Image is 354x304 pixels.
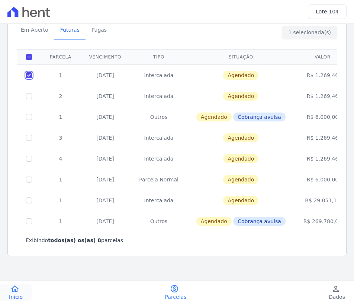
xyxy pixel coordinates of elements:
[130,86,187,107] td: Intercalada
[233,217,286,226] span: Cobrança avulsa
[41,86,80,107] td: 2
[196,113,232,121] span: Agendado
[26,237,123,244] p: Exibindo parcelas
[41,64,80,86] td: 1
[41,190,80,211] td: 1
[41,211,80,232] td: 1
[80,169,130,190] td: [DATE]
[10,284,19,293] i: home
[130,148,187,169] td: Intercalada
[130,127,187,148] td: Intercalada
[295,190,351,211] td: R$ 29.051,19
[295,86,351,107] td: R$ 1.269,46
[223,71,258,80] span: Agendado
[130,169,187,190] td: Parcela Normal
[80,86,130,107] td: [DATE]
[165,293,187,301] span: Parcelas
[56,22,84,37] span: Futuras
[130,49,187,64] th: Tipo
[295,127,351,148] td: R$ 1.269,46
[41,107,80,127] td: 1
[331,284,340,293] i: person
[233,113,286,121] span: Cobrança avulsa
[295,64,351,86] td: R$ 1.269,46
[80,64,130,86] td: [DATE]
[80,148,130,169] td: [DATE]
[170,284,179,293] i: paid
[187,49,295,64] th: Situação
[196,217,232,226] span: Agendado
[320,284,354,301] a: personDados
[130,64,187,86] td: Intercalada
[223,92,258,101] span: Agendado
[223,133,258,142] span: Agendado
[80,211,130,232] td: [DATE]
[130,211,187,232] td: Outros
[16,22,53,37] span: Em Aberto
[87,22,111,37] span: Pagas
[295,211,351,232] td: R$ 269.780,00
[15,21,54,40] a: Em Aberto
[156,284,196,301] a: paidParcelas
[329,9,339,15] span: 104
[329,293,345,301] span: Dados
[316,8,339,16] h3: Lote:
[80,190,130,211] td: [DATE]
[41,169,80,190] td: 1
[80,127,130,148] td: [DATE]
[54,21,86,40] a: Futuras
[41,148,80,169] td: 4
[80,107,130,127] td: [DATE]
[86,21,113,40] a: Pagas
[295,107,351,127] td: R$ 6.000,00
[130,190,187,211] td: Intercalada
[295,148,351,169] td: R$ 1.269,46
[9,293,23,301] span: Início
[48,237,101,243] b: todos(as) os(as) 8
[223,196,258,205] span: Agendado
[223,175,258,184] span: Agendado
[295,49,351,64] th: Valor
[41,127,80,148] td: 3
[80,49,130,64] th: Vencimento
[130,107,187,127] td: Outros
[295,169,351,190] td: R$ 6.000,00
[41,49,80,64] th: Parcela
[223,154,258,163] span: Agendado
